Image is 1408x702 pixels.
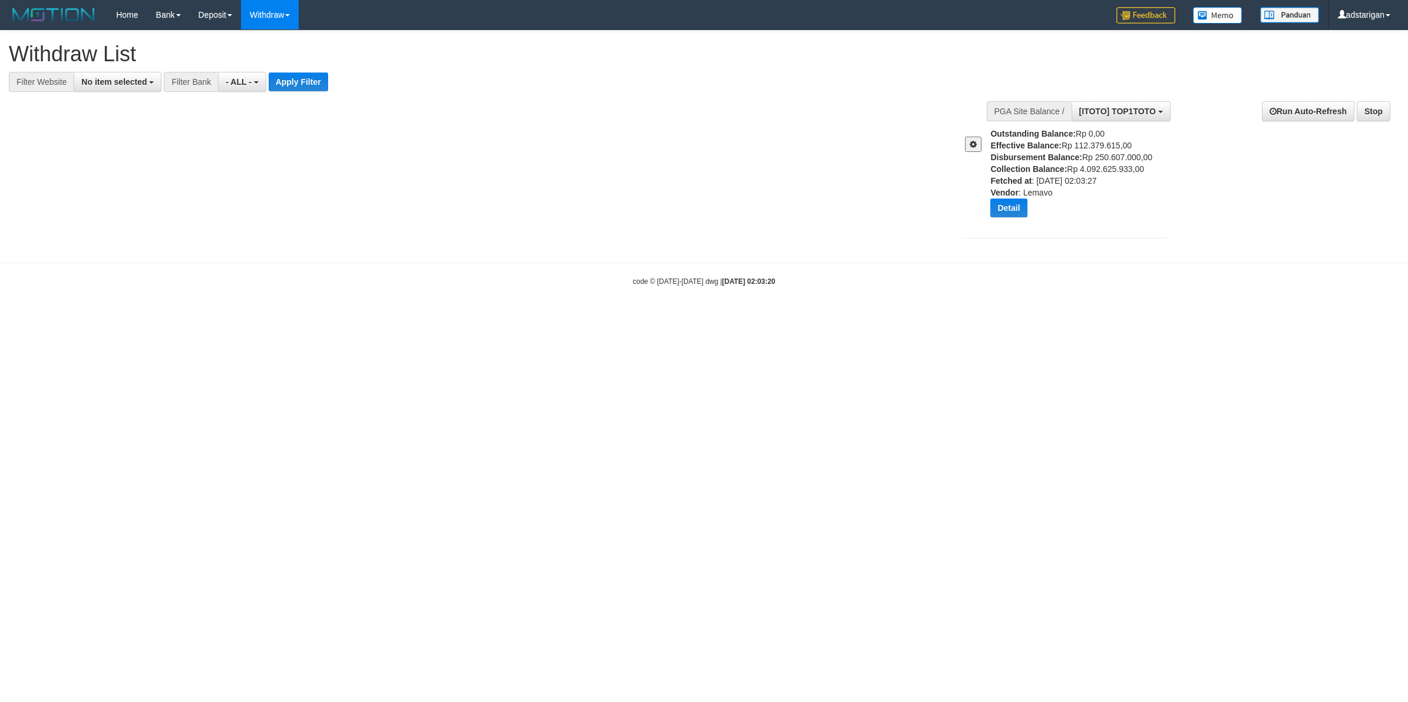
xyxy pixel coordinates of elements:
[81,77,147,87] span: No item selected
[1072,101,1171,121] button: [ITOTO] TOP1TOTO
[633,277,775,286] small: code © [DATE]-[DATE] dwg |
[226,77,252,87] span: - ALL -
[990,164,1067,174] b: Collection Balance:
[1193,7,1242,24] img: Button%20Memo.svg
[218,72,266,92] button: - ALL -
[9,42,927,66] h1: Withdraw List
[990,128,1176,226] div: Rp 0,00 Rp 112.379.615,00 Rp 250.607.000,00 Rp 4.092.625.933,00 : [DATE] 02:03:27 : Lemavo
[987,101,1072,121] div: PGA Site Balance /
[722,277,775,286] strong: [DATE] 02:03:20
[990,176,1032,186] b: Fetched at
[9,6,98,24] img: MOTION_logo.png
[9,72,74,92] div: Filter Website
[990,153,1082,162] b: Disbursement Balance:
[990,188,1018,197] b: Vendor
[990,141,1062,150] b: Effective Balance:
[1260,7,1319,23] img: panduan.png
[164,72,218,92] div: Filter Bank
[269,72,328,91] button: Apply Filter
[1079,107,1156,116] span: [ITOTO] TOP1TOTO
[1262,101,1354,121] a: Run Auto-Refresh
[74,72,161,92] button: No item selected
[990,129,1076,138] b: Outstanding Balance:
[1357,101,1390,121] a: Stop
[1116,7,1175,24] img: Feedback.jpg
[990,198,1027,217] button: Detail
